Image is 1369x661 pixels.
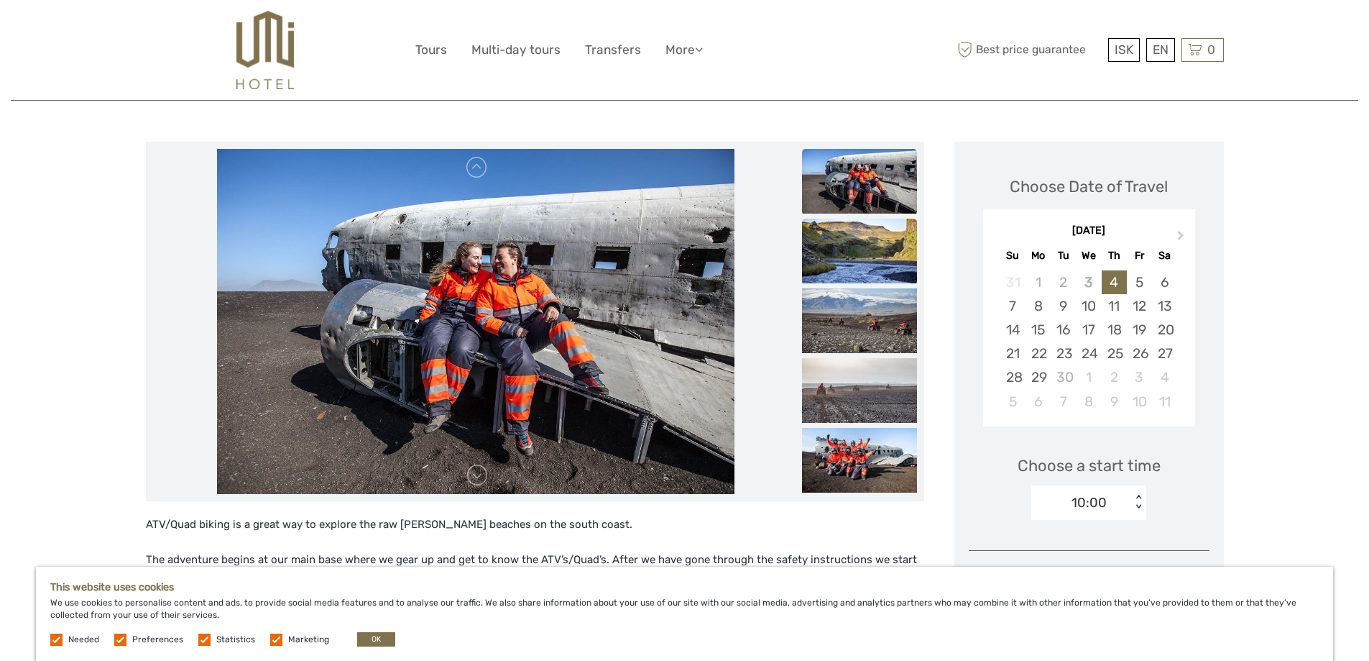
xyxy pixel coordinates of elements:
[50,581,1319,593] h5: This website uses cookies
[1127,294,1152,318] div: Choose Friday, September 12th, 2025
[1051,294,1076,318] div: Choose Tuesday, September 9th, 2025
[1000,390,1025,414] div: Choose Sunday, October 5th, 2025
[1025,246,1051,265] div: Mo
[1000,318,1025,342] div: Choose Sunday, September 14th, 2025
[288,634,329,646] label: Marketing
[1025,270,1051,294] div: Not available Monday, September 1st, 2025
[20,25,162,37] p: We're away right now. Please check back later!
[1076,390,1101,414] div: Choose Wednesday, October 8th, 2025
[585,40,641,60] a: Transfers
[1102,365,1127,389] div: Choose Thursday, October 2nd, 2025
[68,634,99,646] label: Needed
[1127,270,1152,294] div: Choose Friday, September 5th, 2025
[1102,342,1127,365] div: Choose Thursday, September 25th, 2025
[471,40,561,60] a: Multi-day tours
[1076,246,1101,265] div: We
[1146,38,1175,62] div: EN
[1127,365,1152,389] div: Choose Friday, October 3rd, 2025
[1102,270,1127,294] div: Choose Thursday, September 4th, 2025
[165,22,183,40] button: Open LiveChat chat widget
[36,567,1333,661] div: We use cookies to personalise content and ads, to provide social media features and to analyse ou...
[1076,365,1101,389] div: Choose Wednesday, October 1st, 2025
[802,149,917,214] img: 7d633612a21e4b8596268d8c87685e81_slider_thumbnail.jpeg
[1010,175,1168,198] div: Choose Date of Travel
[1152,270,1177,294] div: Choose Saturday, September 6th, 2025
[1051,318,1076,342] div: Choose Tuesday, September 16th, 2025
[802,428,917,493] img: 29f8326ed512440aaee9956f54a40c85_slider_thumbnail.jpeg
[1127,246,1152,265] div: Fr
[1000,342,1025,365] div: Choose Sunday, September 21st, 2025
[1102,390,1127,414] div: Choose Thursday, October 9th, 2025
[1051,270,1076,294] div: Not available Tuesday, September 2nd, 2025
[1102,246,1127,265] div: Th
[1127,390,1152,414] div: Choose Friday, October 10th, 2025
[1127,318,1152,342] div: Choose Friday, September 19th, 2025
[1152,390,1177,414] div: Choose Saturday, October 11th, 2025
[1205,42,1217,57] span: 0
[987,270,1190,414] div: month 2025-09
[236,11,293,89] img: 526-1e775aa5-7374-4589-9d7e-5793fb20bdfc_logo_big.jpg
[1018,455,1161,477] span: Choose a start time
[357,632,395,647] button: OK
[1000,365,1025,389] div: Choose Sunday, September 28th, 2025
[802,219,917,283] img: cca946c243c84e848571a71a97136e65_slider_thumbnail.jpeg
[1076,270,1101,294] div: Not available Wednesday, September 3rd, 2025
[1115,42,1133,57] span: ISK
[1025,318,1051,342] div: Choose Monday, September 15th, 2025
[1025,294,1051,318] div: Choose Monday, September 8th, 2025
[1076,318,1101,342] div: Choose Wednesday, September 17th, 2025
[1152,318,1177,342] div: Choose Saturday, September 20th, 2025
[146,516,924,534] p: ATV/Quad biking is a great way to explore the raw [PERSON_NAME] beaches on the south coast.
[1051,365,1076,389] div: Not available Tuesday, September 30th, 2025
[1133,495,1145,510] div: < >
[1152,365,1177,389] div: Choose Saturday, October 4th, 2025
[1000,270,1025,294] div: Not available Sunday, August 31st, 2025
[1000,294,1025,318] div: Choose Sunday, September 7th, 2025
[1127,342,1152,365] div: Choose Friday, September 26th, 2025
[802,358,917,423] img: 3cc18a99091143c6b857f1f512b809d6_slider_thumbnail.jpeg
[1076,294,1101,318] div: Choose Wednesday, September 10th, 2025
[1152,246,1177,265] div: Sa
[1171,227,1194,250] button: Next Month
[415,40,447,60] a: Tours
[1071,493,1107,512] div: 10:00
[132,634,183,646] label: Preferences
[1102,318,1127,342] div: Choose Thursday, September 18th, 2025
[1152,294,1177,318] div: Choose Saturday, September 13th, 2025
[1102,294,1127,318] div: Choose Thursday, September 11th, 2025
[1051,342,1076,365] div: Choose Tuesday, September 23rd, 2025
[1051,246,1076,265] div: Tu
[954,38,1105,62] span: Best price guarantee
[217,149,734,494] img: 7d633612a21e4b8596268d8c87685e81_main_slider.jpeg
[216,634,255,646] label: Statistics
[1025,365,1051,389] div: Choose Monday, September 29th, 2025
[665,40,703,60] a: More
[1025,342,1051,365] div: Choose Monday, September 22nd, 2025
[1051,390,1076,414] div: Choose Tuesday, October 7th, 2025
[1025,390,1051,414] div: Choose Monday, October 6th, 2025
[802,288,917,353] img: e91eaf86dfbb492ba9a897d0571a2572_slider_thumbnail.jpeg
[1152,342,1177,365] div: Choose Saturday, September 27th, 2025
[983,224,1195,239] div: [DATE]
[1076,342,1101,365] div: Choose Wednesday, September 24th, 2025
[1000,246,1025,265] div: Su
[146,551,924,643] p: The adventure begins at our main base where we gear up and get to know the ATV’s/Quad’s. After we...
